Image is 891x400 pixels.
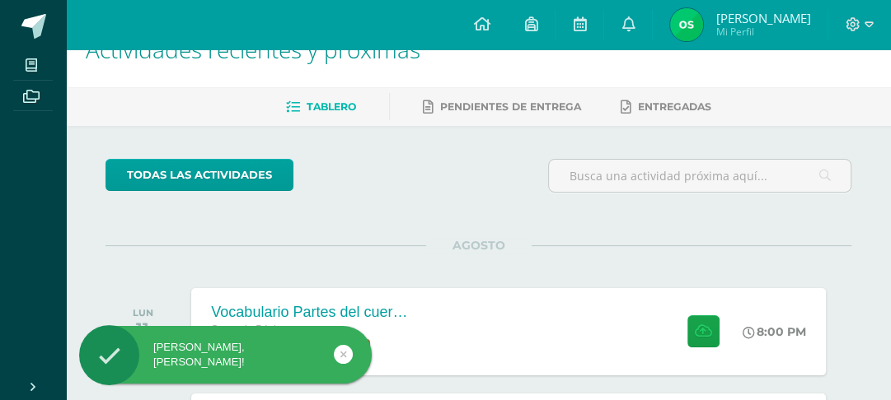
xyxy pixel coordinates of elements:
[211,323,287,335] span: Segundo Básico
[286,94,356,120] a: Tablero
[79,340,372,370] div: [PERSON_NAME], [PERSON_NAME]!
[638,100,711,113] span: Entregadas
[106,159,293,191] a: todas las Actividades
[426,238,532,253] span: AGOSTO
[86,34,420,65] span: Actividades recientes y próximas
[670,8,703,41] img: 036dd00b21afbf8d7ade513cf52a3cbc.png
[621,94,711,120] a: Entregadas
[307,100,356,113] span: Tablero
[549,160,851,192] input: Busca una actividad próxima aquí...
[715,25,810,39] span: Mi Perfil
[743,324,806,339] div: 8:00 PM
[440,100,581,113] span: Pendientes de entrega
[423,94,581,120] a: Pendientes de entrega
[133,307,153,319] div: LUN
[211,304,409,321] div: Vocabulario Partes del cuerpo
[715,10,810,26] span: [PERSON_NAME]
[133,319,153,338] div: 11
